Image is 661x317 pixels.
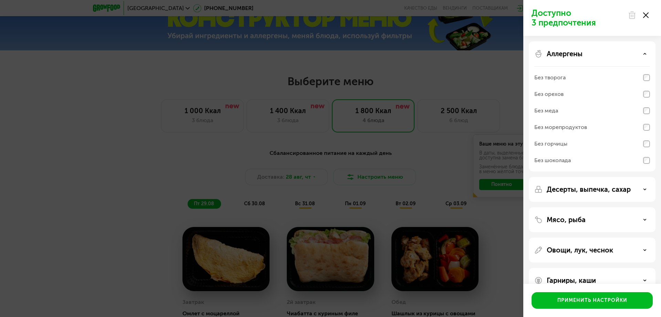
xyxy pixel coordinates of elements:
p: Десерты, выпечка, сахар [547,185,631,194]
div: Без шоколада [534,156,571,165]
p: Гарниры, каши [547,276,596,285]
div: Без творога [534,73,566,82]
div: Без орехов [534,90,564,98]
div: Без меда [534,107,558,115]
div: Без морепродуктов [534,123,587,131]
p: Мясо, рыба [547,216,586,224]
p: Доступно 3 предпочтения [532,8,624,28]
p: Овощи, лук, чеснок [547,246,613,254]
div: Применить настройки [557,297,627,304]
button: Применить настройки [532,292,653,309]
p: Аллергены [547,50,583,58]
div: Без горчицы [534,140,567,148]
